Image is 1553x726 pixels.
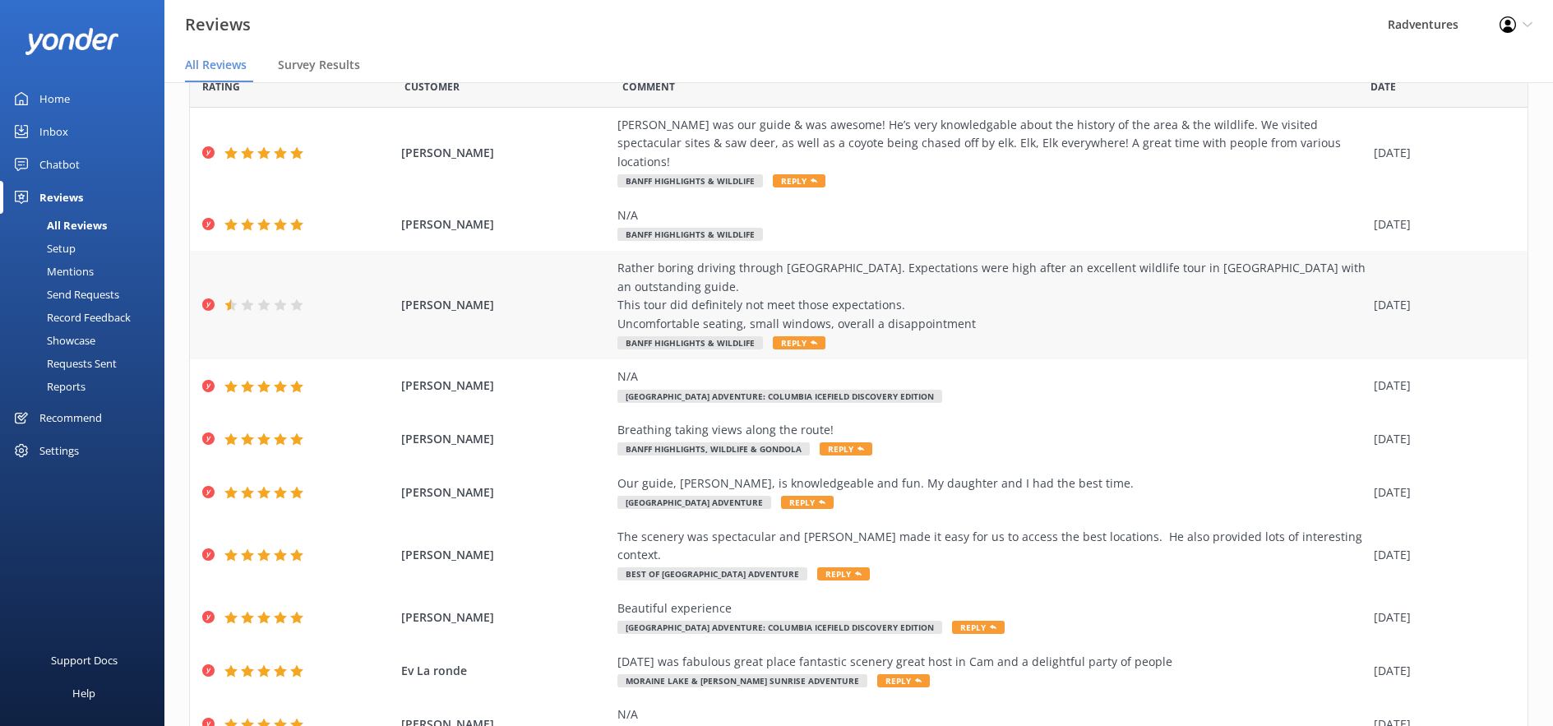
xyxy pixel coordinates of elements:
span: Banff Highlights, Wildlife & Gondola [617,442,810,455]
div: [DATE] [1374,608,1507,627]
div: Rather boring driving through [GEOGRAPHIC_DATA]. Expectations were high after an excellent wildli... [617,259,1366,333]
a: Send Requests [10,283,164,306]
a: Setup [10,237,164,260]
div: Our guide, [PERSON_NAME], is knowledgeable and fun. My daughter and I had the best time. [617,474,1366,492]
span: Reply [773,336,825,349]
span: [GEOGRAPHIC_DATA] Adventure: Columbia Icefield Discovery Edition [617,390,942,403]
div: Requests Sent [10,352,117,375]
div: [PERSON_NAME] was our guide & was awesome! He’s very knowledgable about the history of the area &... [617,116,1366,171]
div: Settings [39,434,79,467]
div: Send Requests [10,283,119,306]
span: [PERSON_NAME] [401,608,608,627]
a: Showcase [10,329,164,352]
div: [DATE] was fabulous great place fantastic scenery great host in Cam and a delightful party of people [617,653,1366,671]
span: Banff Highlights & Wildlife [617,228,763,241]
div: [DATE] [1374,215,1507,234]
div: [DATE] [1374,483,1507,502]
div: Showcase [10,329,95,352]
span: Date [202,79,240,95]
a: Requests Sent [10,352,164,375]
span: [PERSON_NAME] [401,215,608,234]
div: Home [39,82,70,115]
div: Inbox [39,115,68,148]
span: Question [622,79,675,95]
span: Reply [781,496,834,509]
div: [DATE] [1374,662,1507,680]
span: Reply [877,674,930,687]
span: Date [404,79,460,95]
span: Date [1370,79,1396,95]
div: Record Feedback [10,306,131,329]
div: The scenery was spectacular and [PERSON_NAME] made it easy for us to access the best locations. H... [617,528,1366,565]
div: All Reviews [10,214,107,237]
div: [DATE] [1374,144,1507,162]
span: Reply [817,567,870,580]
a: All Reviews [10,214,164,237]
img: yonder-white-logo.png [25,28,119,55]
div: Support Docs [51,644,118,677]
span: [GEOGRAPHIC_DATA] Adventure [617,496,771,509]
span: Best of [GEOGRAPHIC_DATA] Adventure [617,567,807,580]
a: Reports [10,375,164,398]
div: N/A [617,705,1366,724]
span: Ev La ronde [401,662,608,680]
div: Help [72,677,95,710]
span: Moraine Lake & [PERSON_NAME] Sunrise Adventure [617,674,867,687]
div: Breathing taking views along the route! [617,421,1366,439]
a: Mentions [10,260,164,283]
span: [PERSON_NAME] [401,430,608,448]
span: Reply [820,442,872,455]
span: [PERSON_NAME] [401,144,608,162]
div: [DATE] [1374,296,1507,314]
div: Reports [10,375,86,398]
span: [GEOGRAPHIC_DATA] Adventure: Columbia Icefield Discovery Edition [617,621,942,634]
div: Chatbot [39,148,80,181]
span: Reply [952,621,1005,634]
span: All Reviews [185,57,247,73]
span: Survey Results [278,57,360,73]
a: Record Feedback [10,306,164,329]
div: Beautiful experience [617,599,1366,617]
div: N/A [617,206,1366,224]
div: [DATE] [1374,430,1507,448]
h3: Reviews [185,12,251,38]
span: Reply [773,174,825,187]
div: N/A [617,368,1366,386]
div: Recommend [39,401,102,434]
span: [PERSON_NAME] [401,377,608,395]
span: Banff Highlights & Wildlife [617,174,763,187]
div: [DATE] [1374,546,1507,564]
span: [PERSON_NAME] [401,546,608,564]
div: Mentions [10,260,94,283]
div: Reviews [39,181,83,214]
span: [PERSON_NAME] [401,483,608,502]
span: [PERSON_NAME] [401,296,608,314]
div: [DATE] [1374,377,1507,395]
span: Banff Highlights & Wildlife [617,336,763,349]
div: Setup [10,237,76,260]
